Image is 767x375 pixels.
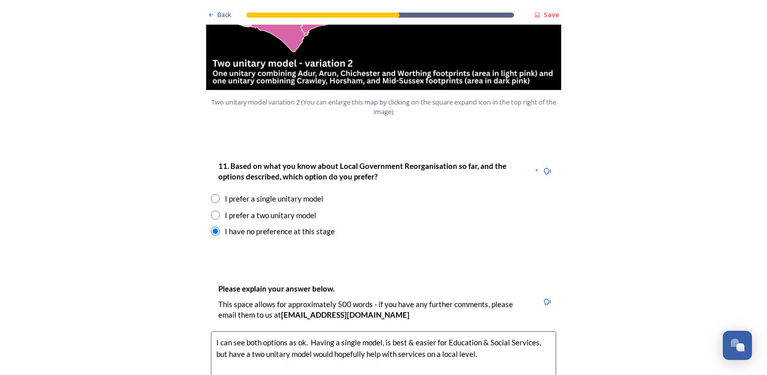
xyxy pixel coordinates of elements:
[723,331,752,360] button: Open Chat
[225,210,316,221] div: I prefer a two unitary model
[218,284,334,293] strong: Please explain your answer below.
[218,161,508,181] strong: 11. Based on what you know about Local Government Reorganisation so far, and the options describe...
[210,98,557,117] span: Two unitary model variation 2 (You can enlarge this map by clicking on the square expand icon in ...
[218,299,531,321] p: This space allows for approximately 500 words - if you have any further comments, please email th...
[225,193,323,205] div: I prefer a single unitary model
[281,310,410,319] strong: [EMAIL_ADDRESS][DOMAIN_NAME]
[225,226,335,237] div: I have no preference at this stage
[217,10,231,20] span: Back
[544,10,559,19] strong: Save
